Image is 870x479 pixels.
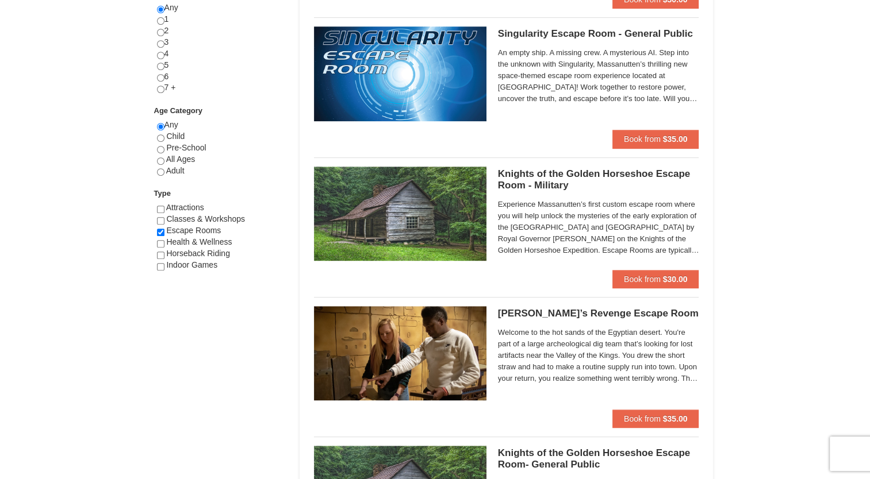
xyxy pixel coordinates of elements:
img: 6619913-501-6e8caf1d.jpg [314,167,486,261]
span: Adult [166,166,185,175]
strong: $30.00 [663,275,688,284]
span: Book from [624,134,661,144]
button: Book from $30.00 [612,270,699,288]
img: 6619913-405-76dfcace.jpg [314,306,486,400]
strong: $35.00 [663,414,688,423]
span: Health & Wellness [166,237,232,246]
h5: Knights of the Golden Horseshoe Escape Room- General Public [498,447,699,470]
button: Book from $35.00 [612,410,699,428]
span: Welcome to the hot sands of the Egyptian desert. You're part of a large archeological dig team th... [498,327,699,384]
span: Book from [624,414,661,423]
span: Experience Massanutten’s first custom escape room where you will help unlock the mysteries of the... [498,199,699,256]
span: Escape Rooms [166,226,221,235]
span: Attractions [166,203,204,212]
strong: Type [154,189,171,198]
span: Classes & Workshops [166,214,245,223]
span: Indoor Games [166,260,217,269]
div: Any 1 2 3 4 5 6 7 + [157,2,285,105]
div: Any [157,119,285,188]
span: All Ages [166,154,196,164]
strong: $35.00 [663,134,688,144]
img: 6619913-527-a9527fc8.jpg [314,26,486,121]
span: Pre-School [166,143,206,152]
button: Book from $35.00 [612,130,699,148]
h5: [PERSON_NAME]’s Revenge Escape Room [498,308,699,319]
h5: Knights of the Golden Horseshoe Escape Room - Military [498,168,699,191]
span: Book from [624,275,661,284]
h5: Singularity Escape Room - General Public [498,28,699,40]
strong: Age Category [154,106,203,115]
span: Child [166,132,185,141]
span: Horseback Riding [166,249,230,258]
span: An empty ship. A missing crew. A mysterious AI. Step into the unknown with Singularity, Massanutt... [498,47,699,105]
